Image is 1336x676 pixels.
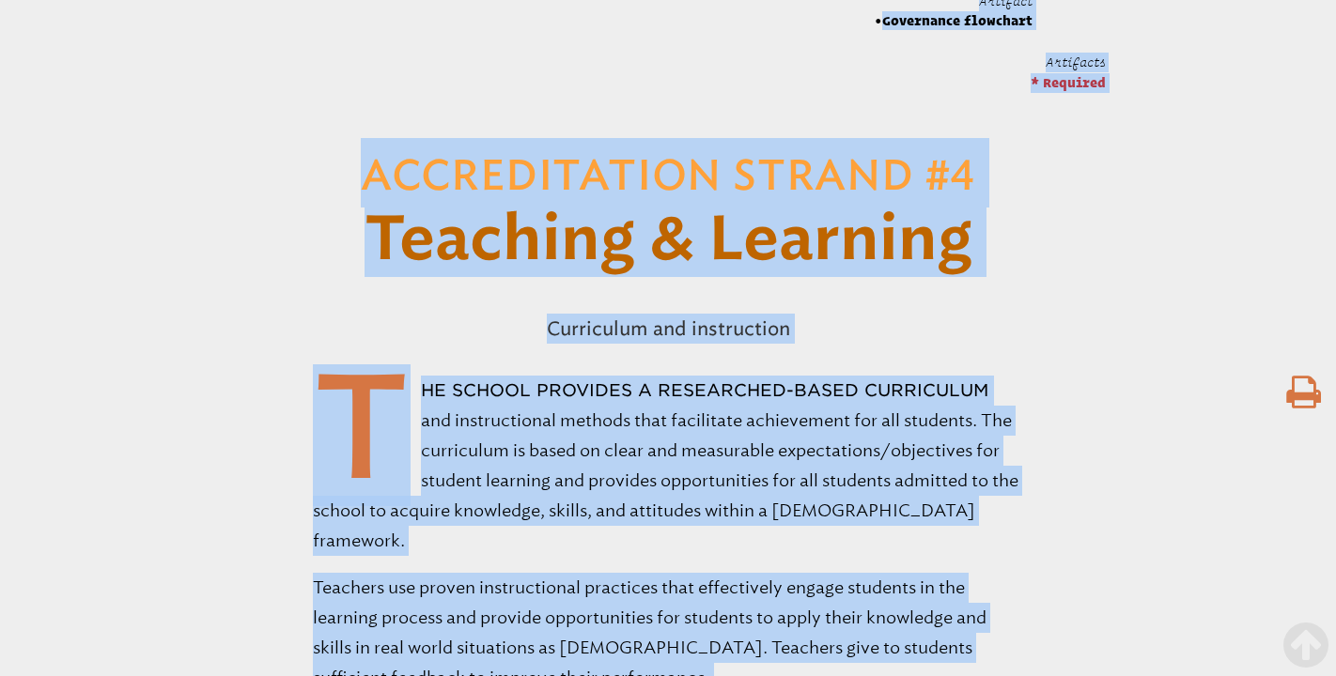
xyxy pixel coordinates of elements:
[313,376,1023,556] p: he school provides a researched-based curriculum and instructional methods that facilitate achiev...
[273,306,1063,351] p: Curriculum and instruction
[365,211,972,271] span: Teaching & Learning
[875,11,1033,30] span: Governance flowchart
[361,157,975,198] span: Accreditation Strand #4
[1031,75,1106,90] span: * Required
[1046,54,1106,69] span: Artifacts
[313,376,411,478] span: T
